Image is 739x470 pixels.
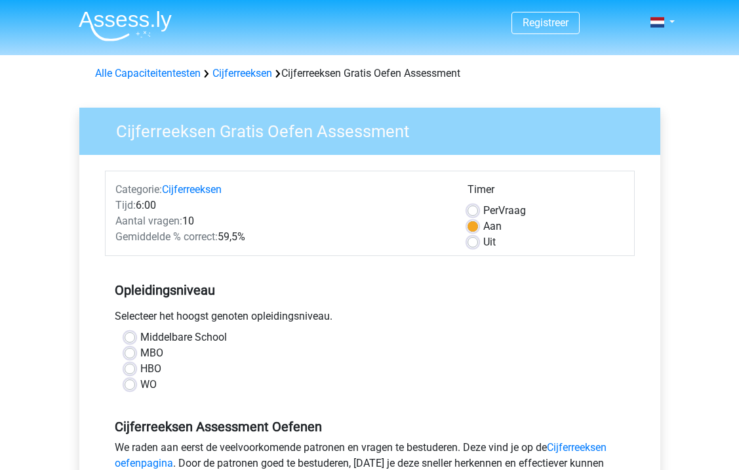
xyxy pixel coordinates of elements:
label: Vraag [483,203,526,219]
div: 59,5% [106,229,458,245]
span: Aantal vragen: [115,215,182,227]
a: Cijferreeksen [212,67,272,79]
a: Alle Capaciteitentesten [95,67,201,79]
div: 6:00 [106,198,458,213]
h5: Opleidingsniveau [115,277,625,303]
label: Uit [483,234,496,250]
span: Categorie: [115,183,162,196]
img: Assessly [79,11,172,41]
label: WO [140,377,157,393]
div: Timer [468,182,624,203]
span: Gemiddelde % correct: [115,230,218,243]
div: 10 [106,213,458,229]
a: Cijferreeksen [162,183,222,196]
span: Per [483,204,498,217]
div: Selecteer het hoogst genoten opleidingsniveau. [105,309,635,330]
label: Middelbare School [140,330,227,345]
label: Aan [483,219,502,234]
a: Registreer [523,16,569,29]
span: Tijd: [115,199,136,211]
h5: Cijferreeksen Assessment Oefenen [115,419,625,435]
div: Cijferreeksen Gratis Oefen Assessment [90,66,650,81]
label: HBO [140,361,161,377]
h3: Cijferreeksen Gratis Oefen Assessment [100,116,650,142]
label: MBO [140,345,163,361]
